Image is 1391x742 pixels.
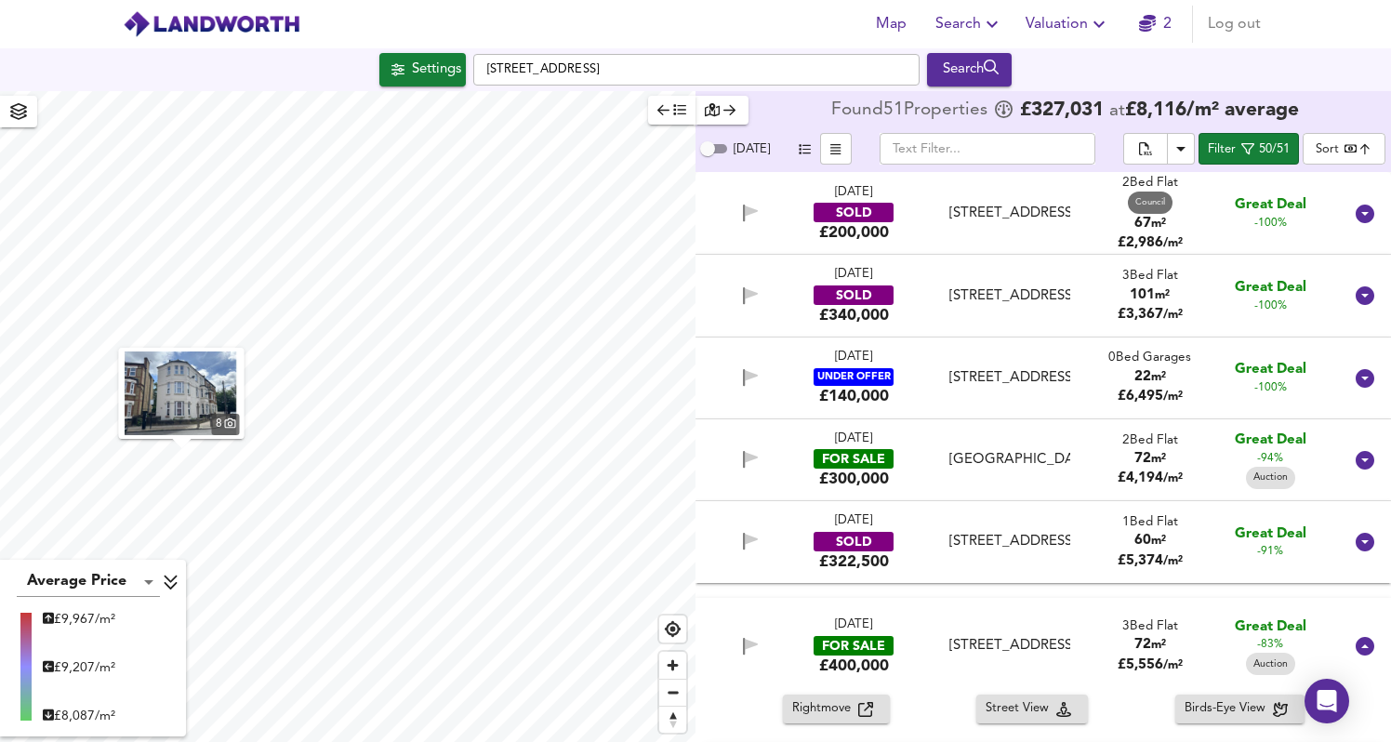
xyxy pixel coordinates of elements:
div: Click to configure Search Settings [379,53,466,86]
button: Search [928,6,1011,43]
button: Rightmove [783,695,890,723]
span: 72 [1134,638,1151,652]
div: 8 [212,414,240,435]
span: / m² [1163,237,1183,249]
div: 2 Bed Flat [1118,174,1183,214]
span: Great Deal [1235,617,1306,637]
div: [GEOGRAPHIC_DATA] [949,450,1069,470]
span: -100% [1254,380,1287,396]
div: [STREET_ADDRESS] [949,204,1069,223]
div: SOLD [814,285,894,305]
div: 1 Bed Flat [1118,513,1183,531]
svg: Show Details [1354,635,1376,657]
span: Great Deal [1235,431,1306,450]
span: Birds-Eye View [1185,698,1273,720]
button: Search [927,53,1012,86]
div: [STREET_ADDRESS] [949,368,1069,388]
span: m² [1151,218,1166,230]
div: £ 9,967/m² [43,610,115,629]
div: [DATE] [835,184,872,202]
span: Log out [1208,11,1261,37]
span: Great Deal [1235,524,1306,544]
div: 0 Bed Garages [1108,349,1191,366]
span: at [1109,102,1125,120]
a: 2 [1139,11,1172,37]
span: 67 [1134,217,1151,231]
a: property thumbnail 8 [124,351,240,435]
span: m² [1151,639,1166,651]
span: [DATE] [734,143,770,155]
button: Download Results [1167,133,1195,165]
span: Council [1128,196,1172,209]
span: Great Deal [1235,360,1306,379]
button: Birds-Eye View [1175,695,1305,723]
span: £ 327,031 [1020,101,1104,120]
svg: Show Details [1354,367,1376,390]
button: Map [861,6,921,43]
button: Log out [1200,6,1268,43]
div: [DATE] [835,431,872,448]
div: [DATE]SOLD£340,000 [STREET_ADDRESS]3Bed Flat101m²£3,367/m² Great Deal-100% [695,255,1391,337]
span: £ 2,986 [1118,236,1183,250]
div: SOLD [814,532,894,551]
div: £200,000 [819,222,889,243]
div: £322,500 [819,551,889,572]
span: -91% [1257,544,1283,560]
span: Map [868,11,913,37]
button: Zoom out [659,679,686,706]
img: logo [123,10,300,38]
div: 2 Bed Flat [1118,431,1183,449]
div: [DATE]SOLD£200,000 [STREET_ADDRESS]2Bed Flat Council 67m²£2,986/m² Great Deal-100% [695,172,1391,255]
span: Valuation [1026,11,1110,37]
div: Sort [1316,140,1339,158]
button: Valuation [1018,6,1118,43]
span: Street View [986,698,1056,720]
div: [DATE]SOLD£322,500 [STREET_ADDRESS]1Bed Flat60m²£5,374/m² Great Deal-91% [695,501,1391,583]
div: Sort [1303,133,1385,165]
div: Search [932,58,1007,82]
span: 60 [1134,534,1151,548]
div: [DATE]FOR SALE£300,000 [GEOGRAPHIC_DATA]2Bed Flat72m²£4,194/m² Great Deal-94%Auction [695,419,1391,501]
span: 22 [1134,370,1151,384]
button: Reset bearing to north [659,706,686,733]
span: m² [1151,535,1166,547]
span: £ 3,367 [1118,308,1183,322]
div: [DATE] [835,512,872,530]
div: Filter [1208,139,1236,161]
span: -83% [1257,637,1283,653]
button: 2 [1125,6,1185,43]
span: 101 [1130,288,1155,302]
span: -94% [1257,451,1283,467]
div: [DATE]FOR SALE£400,000 [STREET_ADDRESS]3Bed Flat72m²£5,556/m² Great Deal-83%Auction [695,598,1391,695]
button: Find my location [659,616,686,643]
div: £ 9,207/m² [43,658,115,677]
span: £ 4,194 [1118,471,1183,485]
div: £300,000 [819,469,889,489]
div: [DATE]UNDER OFFER£140,000 [STREET_ADDRESS]0Bed Garages22m²£6,495/m² Great Deal-100% [695,338,1391,419]
div: Settings [412,58,461,82]
span: Search [935,11,1003,37]
span: m² [1151,371,1166,383]
div: [STREET_ADDRESS] [949,286,1069,306]
svg: Show Details [1354,203,1376,225]
div: £340,000 [819,305,889,325]
button: property thumbnail 8 [119,348,245,439]
button: Settings [379,53,466,86]
div: [STREET_ADDRESS] [949,532,1069,551]
div: Flat G, 153 Battersea Rise, SW11 1HP [942,204,1077,223]
div: 88b Mysore Road, SW11 5SA [942,286,1077,306]
button: Zoom in [659,652,686,679]
div: [STREET_ADDRESS] [949,636,1069,656]
img: property thumbnail [124,351,240,435]
span: Great Deal [1235,278,1306,298]
div: £ 8,087/m² [43,707,115,725]
span: 72 [1134,452,1151,466]
div: split button [1123,133,1195,165]
span: £ 6,495 [1118,390,1183,404]
span: Rightmove [792,698,858,720]
input: Enter a location... [473,54,920,86]
div: SOLD [814,203,894,222]
span: m² [1155,289,1170,301]
div: Lavender Hill, Clapham Junction, London, SW11 5RA [942,368,1077,388]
